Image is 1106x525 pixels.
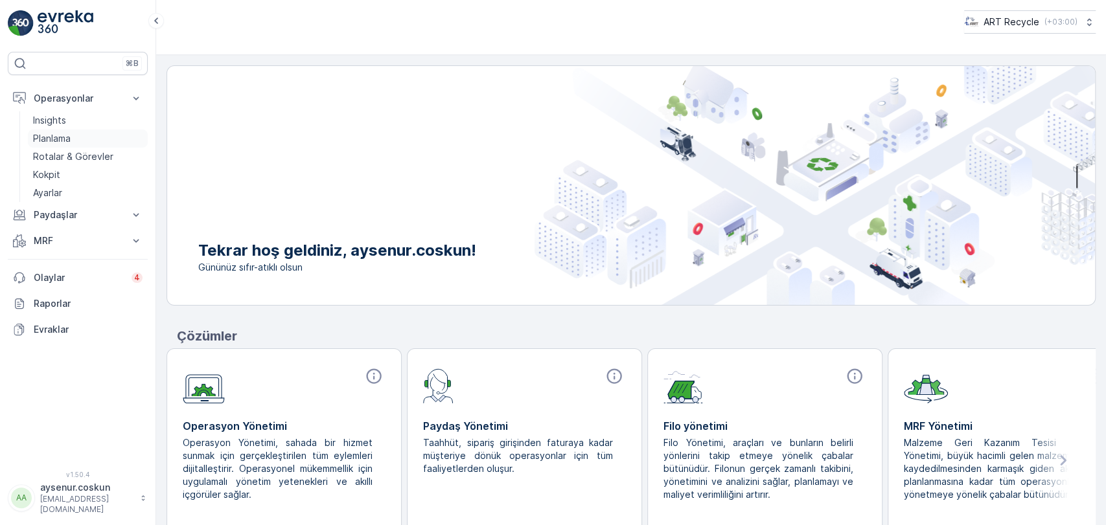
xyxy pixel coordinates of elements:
span: Gününüz sıfır-atıklı olsun [198,261,476,274]
p: ⌘B [126,58,139,69]
button: ART Recycle(+03:00) [964,10,1096,34]
a: Olaylar4 [8,265,148,291]
p: MRF [34,234,122,247]
p: ART Recycle [984,16,1039,28]
a: Insights [28,111,148,129]
p: Operasyon Yönetimi, sahada bir hizmet sunmak için gerçekleştirilen tüm eylemleri dijitalleştirir.... [183,436,375,501]
img: module-icon [904,367,948,403]
a: Planlama [28,129,148,148]
p: Malzeme Geri Kazanım Tesisi (MRF) Yönetimi, büyük hacimli gelen malzemelerin kaydedilmesinden kar... [904,436,1096,501]
p: [EMAIL_ADDRESS][DOMAIN_NAME] [40,494,133,515]
a: Kokpit [28,166,148,184]
button: Operasyonlar [8,85,148,111]
p: 4 [134,273,140,283]
p: Paydaş Yönetimi [423,418,626,434]
img: module-icon [663,367,703,403]
button: AAaysenur.coskun[EMAIL_ADDRESS][DOMAIN_NAME] [8,481,148,515]
img: city illustration [535,66,1095,305]
p: Ayarlar [33,186,62,199]
div: AA [11,487,32,508]
p: Rotalar & Görevler [33,150,113,163]
p: Filo yönetimi [663,418,866,434]
p: Insights [33,114,66,127]
span: v 1.50.4 [8,471,148,478]
p: Kokpit [33,168,60,181]
button: Paydaşlar [8,202,148,228]
p: Evraklar [34,323,143,336]
p: Operasyon Yönetimi [183,418,386,434]
a: Raporlar [8,291,148,317]
img: module-icon [423,367,454,403]
p: Raporlar [34,297,143,310]
p: ( +03:00 ) [1044,17,1077,27]
p: Planlama [33,132,71,145]
button: MRF [8,228,148,254]
img: module-icon [183,367,225,404]
a: Evraklar [8,317,148,342]
p: Tekrar hoş geldiniz, aysenur.coskun! [198,240,476,261]
img: logo_light-DOdMpM7g.png [38,10,93,36]
p: Paydaşlar [34,208,122,221]
p: Çözümler [177,326,1096,346]
img: logo [8,10,34,36]
p: Taahhüt, sipariş girişinden faturaya kadar müşteriye dönük operasyonlar için tüm faaliyetlerden o... [423,436,616,475]
p: Olaylar [34,271,124,284]
p: aysenur.coskun [40,481,133,494]
img: image_23.png [964,15,978,29]
p: Filo Yönetimi, araçları ve bunların belirli yönlerini takip etmeye yönelik çabalar bütünüdür. Fil... [663,436,856,501]
p: Operasyonlar [34,92,122,105]
a: Rotalar & Görevler [28,148,148,166]
a: Ayarlar [28,184,148,202]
